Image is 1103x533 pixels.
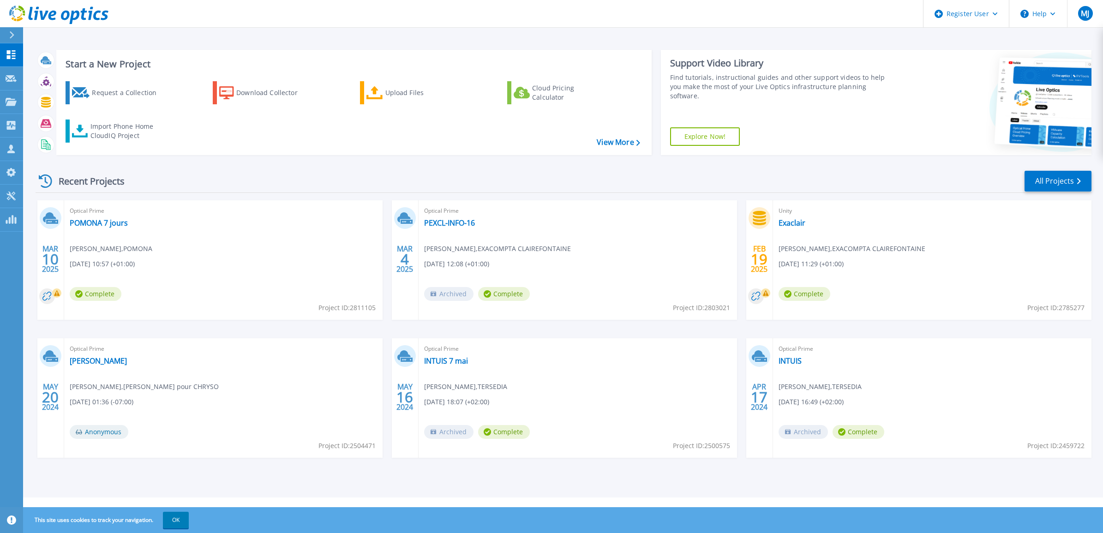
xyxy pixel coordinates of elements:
span: MJ [1081,10,1089,17]
a: Request a Collection [66,81,168,104]
div: Cloud Pricing Calculator [532,84,606,102]
span: [PERSON_NAME] , EXACOMPTA CLAIREFONTAINE [779,244,925,254]
div: Upload Files [385,84,459,102]
span: This site uses cookies to track your navigation. [25,512,189,528]
span: [PERSON_NAME] , TERSEDIA [424,382,507,392]
a: INTUIS [779,356,802,365]
div: Request a Collection [92,84,166,102]
span: [DATE] 12:08 (+01:00) [424,259,489,269]
span: Optical Prime [70,344,377,354]
div: Download Collector [236,84,310,102]
span: Anonymous [70,425,128,439]
span: Archived [424,425,474,439]
a: View More [597,138,640,147]
span: Project ID: 2504471 [318,441,376,451]
span: Complete [478,425,530,439]
div: FEB 2025 [750,242,768,276]
span: 17 [751,393,767,401]
span: Complete [833,425,884,439]
div: MAY 2024 [396,380,414,414]
a: Cloud Pricing Calculator [507,81,610,104]
span: Project ID: 2500575 [673,441,730,451]
span: Archived [779,425,828,439]
h3: Start a New Project [66,59,640,69]
div: MAY 2024 [42,380,59,414]
span: Project ID: 2811105 [318,303,376,313]
a: PEXCL-INFO-16 [424,218,475,228]
span: [DATE] 18:07 (+02:00) [424,397,489,407]
a: [PERSON_NAME] [70,356,127,365]
span: 16 [396,393,413,401]
a: Explore Now! [670,127,740,146]
span: Optical Prime [70,206,377,216]
span: [PERSON_NAME] , POMONA [70,244,152,254]
a: Download Collector [213,81,316,104]
span: Project ID: 2459722 [1027,441,1085,451]
span: [DATE] 16:49 (+02:00) [779,397,844,407]
a: Exaclair [779,218,805,228]
div: Import Phone Home CloudIQ Project [90,122,162,140]
span: [PERSON_NAME] , TERSEDIA [779,382,862,392]
span: Optical Prime [424,344,731,354]
span: Optical Prime [779,344,1086,354]
span: Unity [779,206,1086,216]
button: OK [163,512,189,528]
div: Find tutorials, instructional guides and other support videos to help you make the most of your L... [670,73,892,101]
span: 20 [42,393,59,401]
span: [DATE] 01:36 (-07:00) [70,397,133,407]
span: 19 [751,255,767,263]
a: Upload Files [360,81,463,104]
span: [DATE] 11:29 (+01:00) [779,259,844,269]
span: [PERSON_NAME] , EXACOMPTA CLAIREFONTAINE [424,244,571,254]
span: Complete [779,287,830,301]
div: APR 2024 [750,380,768,414]
span: Project ID: 2803021 [673,303,730,313]
div: MAR 2025 [42,242,59,276]
div: MAR 2025 [396,242,414,276]
span: 4 [401,255,409,263]
span: [DATE] 10:57 (+01:00) [70,259,135,269]
span: Optical Prime [424,206,731,216]
a: All Projects [1025,171,1091,192]
span: Complete [478,287,530,301]
span: Archived [424,287,474,301]
a: INTUIS 7 mai [424,356,468,365]
a: POMONA 7 jours [70,218,128,228]
div: Recent Projects [36,170,137,192]
span: 10 [42,255,59,263]
span: Complete [70,287,121,301]
span: [PERSON_NAME] , [PERSON_NAME] pour CHRYSO [70,382,219,392]
span: Project ID: 2785277 [1027,303,1085,313]
div: Support Video Library [670,57,892,69]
